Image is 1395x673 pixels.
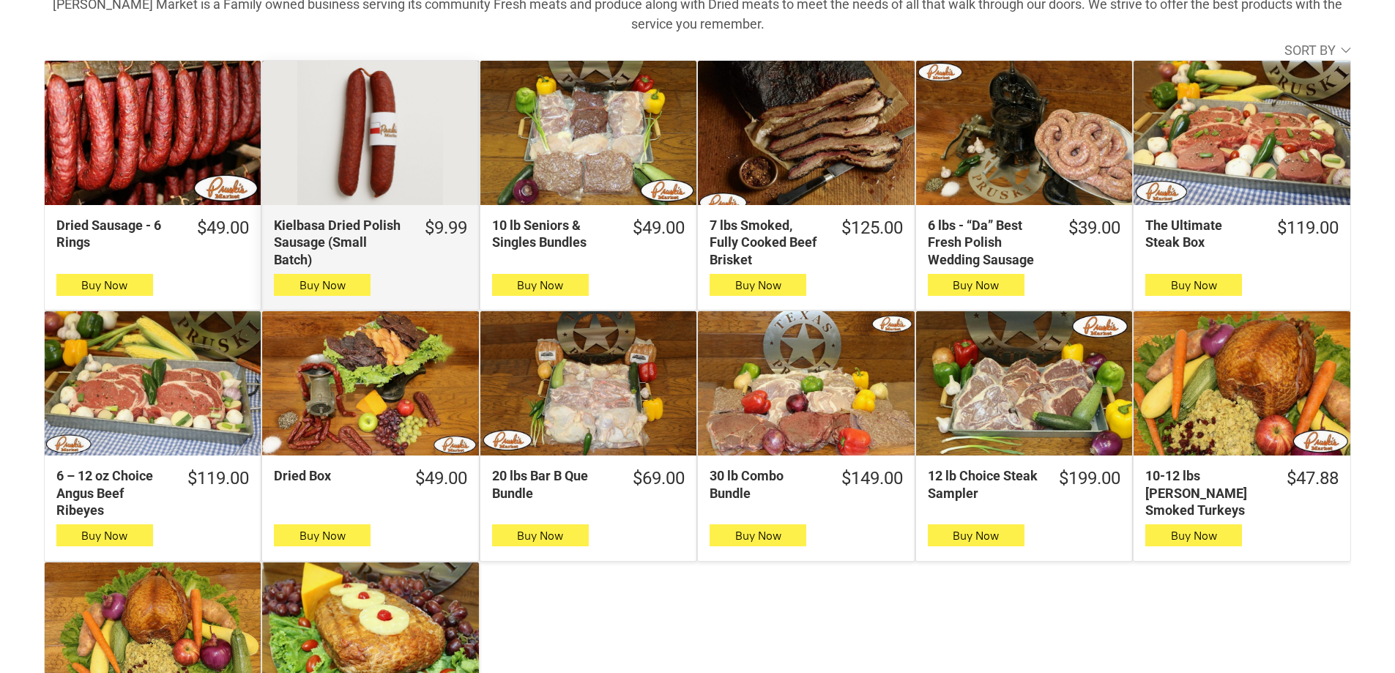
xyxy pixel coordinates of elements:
[928,217,1049,268] div: 6 lbs - “Da” Best Fresh Polish Wedding Sausage
[698,61,914,205] a: 7 lbs Smoked, Fully Cooked Beef Brisket
[56,524,153,546] button: Buy Now
[45,61,261,205] a: Dried Sausage - 6 Rings
[300,529,346,543] span: Buy Now
[953,529,999,543] span: Buy Now
[415,467,467,490] div: $49.00
[841,467,903,490] div: $149.00
[1277,217,1339,239] div: $119.00
[517,529,563,543] span: Buy Now
[1134,467,1350,518] a: $47.8810-12 lbs [PERSON_NAME] Smoked Turkeys
[1171,529,1217,543] span: Buy Now
[1145,524,1242,546] button: Buy Now
[480,61,696,205] a: 10 lb Seniors &amp; Singles Bundles
[710,274,806,296] button: Buy Now
[698,217,914,268] a: $125.007 lbs Smoked, Fully Cooked Beef Brisket
[56,274,153,296] button: Buy Now
[425,217,467,239] div: $9.99
[81,278,127,292] span: Buy Now
[916,217,1132,268] a: $39.006 lbs - “Da” Best Fresh Polish Wedding Sausage
[698,311,914,456] a: 30 lb Combo Bundle
[1145,217,1257,251] div: The Ultimate Steak Box
[274,467,395,484] div: Dried Box
[953,278,999,292] span: Buy Now
[517,278,563,292] span: Buy Now
[633,217,685,239] div: $49.00
[274,524,371,546] button: Buy Now
[262,61,478,205] a: Kielbasa Dried Polish Sausage (Small Batch)
[187,467,249,490] div: $119.00
[710,524,806,546] button: Buy Now
[1134,311,1350,456] a: 10-12 lbs Pruski&#39;s Smoked Turkeys
[735,529,781,543] span: Buy Now
[1145,467,1267,518] div: 10-12 lbs [PERSON_NAME] Smoked Turkeys
[1145,274,1242,296] button: Buy Now
[56,217,178,251] div: Dried Sausage - 6 Rings
[480,311,696,456] a: 20 lbs Bar B Que Bundle
[916,311,1132,456] a: 12 lb Choice Steak Sampler
[480,217,696,251] a: $49.0010 lb Seniors & Singles Bundles
[1068,217,1120,239] div: $39.00
[492,467,614,502] div: 20 lbs Bar B Que Bundle
[45,311,261,456] a: 6 – 12 oz Choice Angus Beef Ribeyes
[928,274,1024,296] button: Buy Now
[300,278,346,292] span: Buy Now
[1134,217,1350,251] a: $119.00The Ultimate Steak Box
[492,524,589,546] button: Buy Now
[274,274,371,296] button: Buy Now
[45,467,261,518] a: $119.006 – 12 oz Choice Angus Beef Ribeyes
[1171,278,1217,292] span: Buy Now
[81,529,127,543] span: Buy Now
[480,467,696,502] a: $69.0020 lbs Bar B Que Bundle
[841,217,903,239] div: $125.00
[274,217,405,268] div: Kielbasa Dried Polish Sausage (Small Batch)
[492,274,589,296] button: Buy Now
[928,524,1024,546] button: Buy Now
[262,467,478,490] a: $49.00Dried Box
[262,217,478,268] a: $9.99Kielbasa Dried Polish Sausage (Small Batch)
[633,467,685,490] div: $69.00
[197,217,249,239] div: $49.00
[928,467,1040,502] div: 12 lb Choice Steak Sampler
[698,467,914,502] a: $149.0030 lb Combo Bundle
[710,217,822,268] div: 7 lbs Smoked, Fully Cooked Beef Brisket
[735,278,781,292] span: Buy Now
[916,61,1132,205] a: 6 lbs - “Da” Best Fresh Polish Wedding Sausage
[492,217,614,251] div: 10 lb Seniors & Singles Bundles
[262,311,478,456] a: Dried Box
[710,467,822,502] div: 30 lb Combo Bundle
[1059,467,1120,490] div: $199.00
[1134,61,1350,205] a: The Ultimate Steak Box
[1287,467,1339,490] div: $47.88
[56,467,168,518] div: 6 – 12 oz Choice Angus Beef Ribeyes
[916,467,1132,502] a: $199.0012 lb Choice Steak Sampler
[45,217,261,251] a: $49.00Dried Sausage - 6 Rings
